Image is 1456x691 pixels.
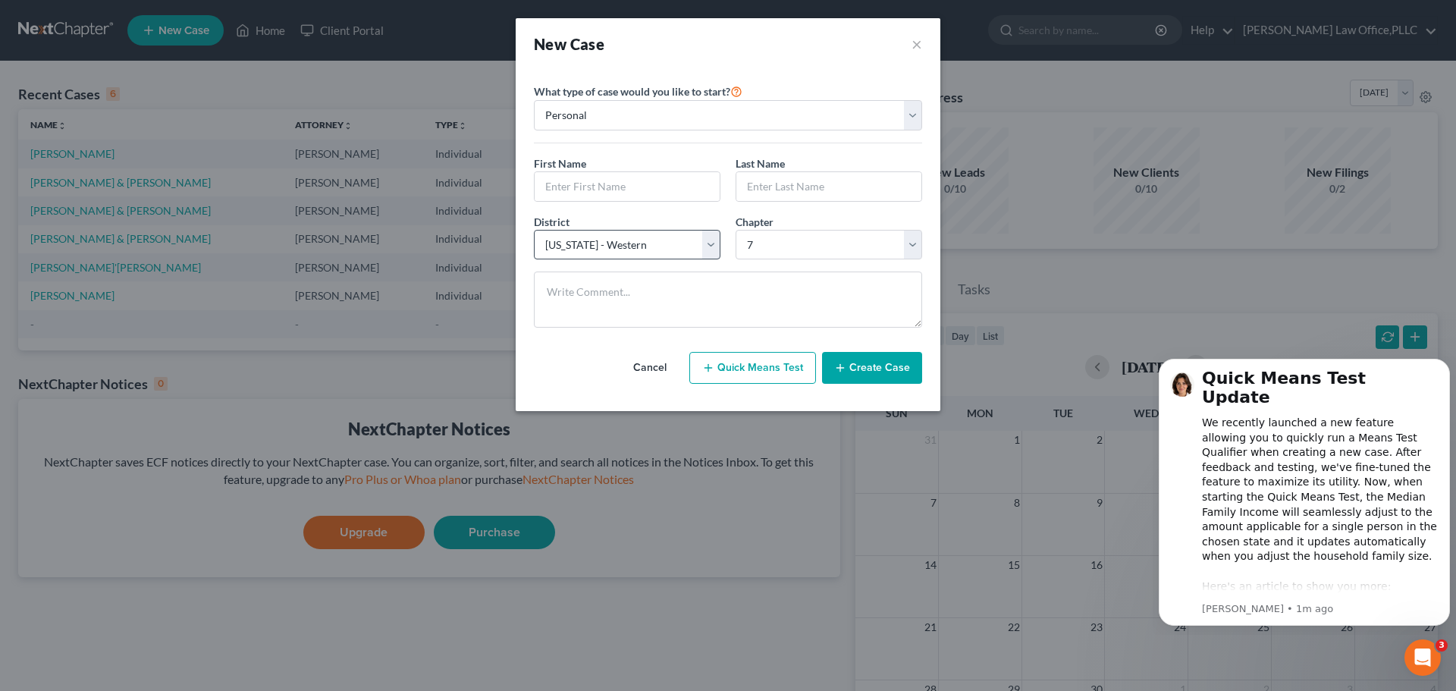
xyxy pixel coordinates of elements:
input: Enter First Name [535,172,720,201]
button: Quick Means Test [689,352,816,384]
button: Cancel [617,353,683,383]
strong: New Case [534,35,604,53]
span: 3 [1436,639,1448,652]
button: Create Case [822,352,922,384]
input: Enter Last Name [736,172,921,201]
label: What type of case would you like to start? [534,82,742,100]
span: Chapter [736,215,773,228]
button: × [912,33,922,55]
span: Last Name [736,157,785,170]
iframe: Intercom live chat [1404,639,1441,676]
iframe: Intercom notifications message [1153,345,1456,635]
span: District [534,215,570,228]
span: First Name [534,157,586,170]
